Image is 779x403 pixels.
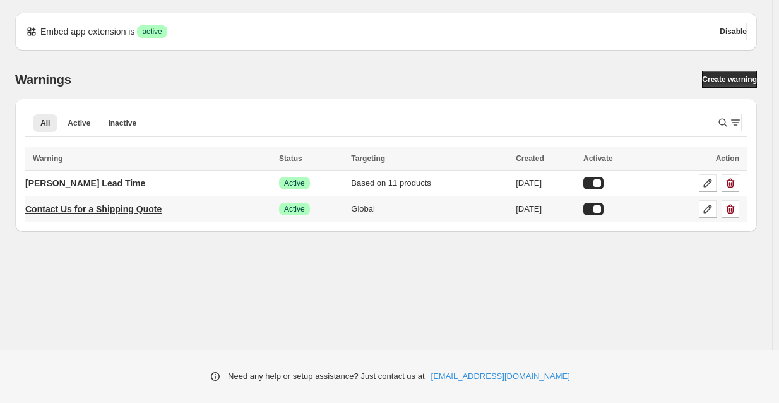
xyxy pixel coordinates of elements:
[702,75,757,85] span: Create warning
[40,118,50,128] span: All
[516,177,576,189] div: [DATE]
[284,178,305,188] span: Active
[142,27,162,37] span: active
[33,154,63,163] span: Warning
[25,203,162,215] p: Contact Us for a Shipping Quote
[351,203,508,215] div: Global
[25,173,145,193] a: [PERSON_NAME] Lead Time
[15,72,71,87] h2: Warnings
[351,177,508,189] div: Based on 11 products
[720,23,747,40] button: Disable
[702,71,757,88] a: Create warning
[717,114,742,131] button: Search and filter results
[40,25,134,38] p: Embed app extension is
[284,204,305,214] span: Active
[279,154,302,163] span: Status
[716,154,739,163] span: Action
[25,199,162,219] a: Contact Us for a Shipping Quote
[516,203,576,215] div: [DATE]
[720,27,747,37] span: Disable
[431,370,570,383] a: [EMAIL_ADDRESS][DOMAIN_NAME]
[351,154,385,163] span: Targeting
[516,154,544,163] span: Created
[68,118,90,128] span: Active
[583,154,613,163] span: Activate
[25,177,145,189] p: [PERSON_NAME] Lead Time
[108,118,136,128] span: Inactive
